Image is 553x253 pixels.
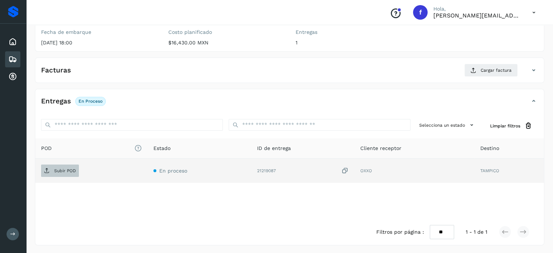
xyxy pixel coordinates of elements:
button: Selecciona un estado [416,119,478,131]
label: Fecha de embarque [41,29,157,35]
span: ID de entrega [257,145,291,152]
p: 1 [296,40,411,46]
td: OXXO [354,159,474,183]
span: Cargar factura [481,67,512,74]
button: Cargar factura [464,64,518,77]
p: Subir POD [54,168,76,173]
label: Costo planificado [168,29,284,35]
span: Estado [153,145,171,152]
span: Destino [480,145,499,152]
span: En proceso [159,168,187,174]
span: Cliente receptor [360,145,401,152]
div: Inicio [5,34,20,50]
h4: Entregas [41,97,71,106]
label: Entregas [296,29,411,35]
p: $16,430.00 MXN [168,40,284,46]
h4: Facturas [41,66,71,75]
div: Embarques [5,51,20,67]
p: Hola, [433,6,521,12]
span: 1 - 1 de 1 [466,228,487,236]
button: Subir POD [41,165,79,177]
button: Limpiar filtros [484,119,538,133]
div: FacturasCargar factura [35,64,544,83]
span: Limpiar filtros [490,123,520,129]
p: En proceso [79,99,103,104]
td: TAMPICO [474,159,544,183]
span: Filtros por página : [376,228,424,236]
div: Cuentas por cobrar [5,69,20,85]
span: POD [41,145,142,152]
div: 21219087 [257,167,349,175]
p: flor.compean@gruporeyes.com.mx [433,12,521,19]
p: [DATE] 18:00 [41,40,157,46]
div: EntregasEn proceso [35,95,544,113]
